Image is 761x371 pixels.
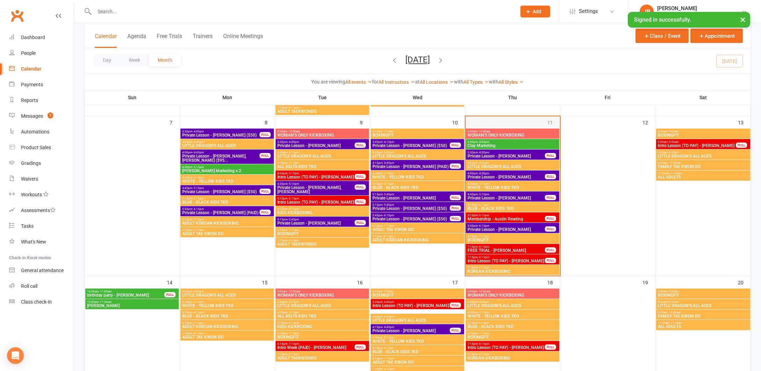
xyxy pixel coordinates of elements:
[287,106,299,109] span: - 8:15pm
[182,218,272,221] span: 6:15pm
[454,79,463,85] strong: with
[467,161,558,165] span: 4:00pm
[467,224,545,227] span: 5:45pm
[668,140,679,144] span: - 9:30am
[287,218,299,221] span: - 5:45pm
[182,290,272,293] span: 4:00pm
[277,239,368,242] span: 7:15pm
[287,172,299,175] span: - 5:15pm
[259,210,271,215] div: FULL
[372,175,463,179] span: WHITE - YELLOW KIDS TKD
[94,54,120,66] button: Day
[167,276,179,288] div: 14
[372,151,463,154] span: 4:00pm
[9,155,74,171] a: Gradings
[21,35,45,40] div: Dashboard
[382,130,393,133] span: - 7:15am
[635,29,689,43] button: Class / Event
[9,108,74,124] a: Messages 7
[21,129,49,134] div: Automations
[277,175,355,179] span: Intro Lesson (TO PAY) - [PERSON_NAME]
[182,293,272,297] span: LITTLE DRAGON'S ALL AGES
[545,153,556,158] div: FULL
[277,133,368,137] span: WOMAN'S ONLY KICKBOXING
[372,185,463,190] span: BLUE - BLACK KIDS TKD
[182,144,272,148] span: LITTLE DRAGON'S ALL AGES
[287,140,299,144] span: - 4:00pm
[467,154,545,158] span: Private Lesson - [PERSON_NAME]
[357,276,370,288] div: 16
[405,55,430,65] button: [DATE]
[95,33,117,48] button: Calendar
[372,238,463,242] span: ADULT KOREAN KICKBOXING
[9,45,74,61] a: People
[478,266,489,269] span: - 8:15pm
[9,61,74,77] a: Calendar
[690,29,743,43] button: Appointment
[277,221,355,225] span: Private Lesson - [PERSON_NAME]
[87,300,177,304] span: 10:00am
[287,130,300,133] span: - 10:00am
[192,290,204,293] span: - 4:30pm
[657,161,749,165] span: 9:30am
[9,30,74,45] a: Dashboard
[277,290,368,293] span: 9:00am
[467,238,558,242] span: BOXINGFIT
[478,161,489,165] span: - 4:30pm
[478,300,489,304] span: - 4:30pm
[467,140,558,144] span: 3:30pm
[467,130,558,133] span: 9:00am
[467,151,545,154] span: 3:30pm
[182,187,260,190] span: 4:45pm
[182,166,272,169] span: 4:30pm
[192,228,204,232] span: - 8:15pm
[21,160,41,166] div: Gradings
[467,133,558,137] span: WOMAN'S ONLY KICKBOXING
[193,33,213,48] button: Trainers
[545,195,556,200] div: FULL
[737,12,749,27] button: ×
[287,239,299,242] span: - 8:15pm
[383,182,394,185] span: - 6:15pm
[498,79,524,85] a: All Styles
[287,300,299,304] span: - 4:15pm
[372,300,450,304] span: 3:30pm
[21,145,51,150] div: Product Sales
[382,290,393,293] span: - 7:15am
[192,140,204,144] span: - 4:30pm
[478,245,489,248] span: - 8:15pm
[378,79,415,85] a: All Instructors
[478,214,489,217] span: - 6:15pm
[287,161,299,165] span: - 5:15pm
[182,232,272,236] span: ADULT TAE KWON DO
[657,151,749,154] span: 9:00am
[467,300,558,304] span: 4:00pm
[383,300,394,304] span: - 4:00pm
[383,151,394,154] span: - 4:30pm
[545,258,556,263] div: FULL
[533,9,541,14] span: Add
[478,235,489,238] span: - 7:15pm
[277,218,355,221] span: 5:15pm
[467,165,558,169] span: LITTLE DRAGON'S ALL AGES
[640,5,654,19] div: JB
[277,172,355,175] span: 4:30pm
[87,290,165,293] span: 10:00am
[182,176,272,179] span: 4:30pm
[277,242,368,246] span: ADULT TAEKWONDO
[372,140,450,144] span: 3:45pm
[736,143,747,148] div: FULL
[545,247,556,253] div: FULL
[467,266,558,269] span: 7:15pm
[372,79,378,85] strong: for
[467,248,545,253] span: FREE TRIAL - [PERSON_NAME]
[467,259,545,263] span: Intro Lesson (TO PAY) - [PERSON_NAME]
[489,79,498,85] strong: with
[465,90,560,105] th: Thu
[182,140,272,144] span: 4:00pm
[85,90,180,105] th: Sun
[383,235,394,238] span: - 8:15pm
[372,227,463,232] span: ADULT TAE KWON DO
[478,151,489,154] span: - 4:00pm
[277,208,368,211] span: 5:15pm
